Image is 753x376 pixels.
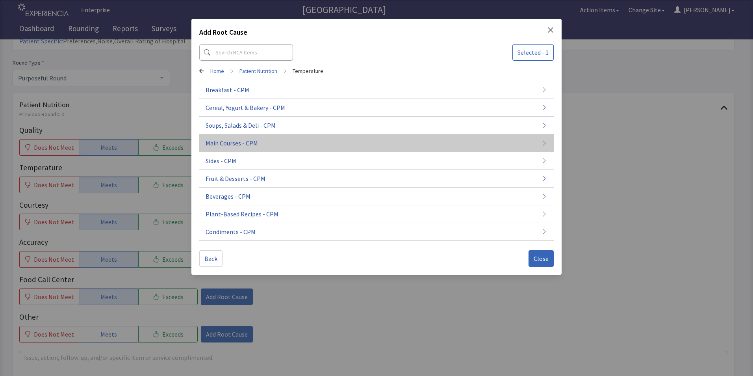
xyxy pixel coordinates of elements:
[199,44,293,61] input: Search RCA Items
[199,117,554,134] button: Soups, Salads & Deli - CPM
[293,67,323,75] a: Temperature
[517,48,549,57] span: Selected - 1
[206,174,265,183] span: Fruit & Desserts - CPM
[199,99,554,117] button: Cereal, Yogurt & Bakery - CPM
[199,170,554,188] button: Fruit & Desserts - CPM
[210,67,224,75] a: Home
[199,250,223,267] button: Back
[206,121,276,130] span: Soups, Salads & Deli - CPM
[529,250,554,267] button: Close
[206,138,258,148] span: Main Courses - CPM
[204,254,217,263] span: Back
[206,156,236,166] span: Sides - CPM
[206,85,249,95] span: Breakfast - CPM
[206,103,285,112] span: Cereal, Yogurt & Bakery - CPM
[239,67,277,75] a: Patient Nutrition
[199,152,554,170] button: Sides - CPM
[534,254,549,263] span: Close
[206,192,250,201] span: Beverages - CPM
[206,227,256,236] span: Condiments - CPM
[199,188,554,205] button: Beverages - CPM
[284,63,286,79] span: >
[199,27,247,41] h2: Add Root Cause
[199,205,554,223] button: Plant-Based Recipes - CPM
[206,209,278,219] span: Plant-Based Recipes - CPM
[547,27,554,33] button: Close
[199,223,554,241] button: Condiments - CPM
[199,81,554,99] button: Breakfast - CPM
[230,63,233,79] span: >
[199,134,554,152] button: Main Courses - CPM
